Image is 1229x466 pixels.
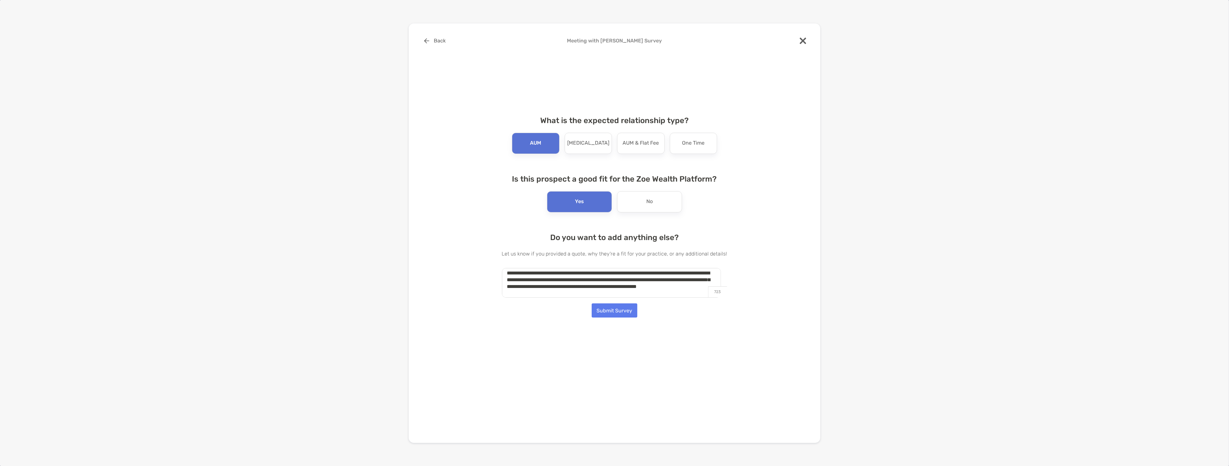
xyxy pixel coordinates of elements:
[502,250,727,258] p: Let us know if you provided a quote, why they're a fit for your practice, or any additional details!
[424,38,429,43] img: button icon
[575,197,584,207] p: Yes
[623,138,659,148] p: AUM & Flat Fee
[592,303,637,318] button: Submit Survey
[530,138,541,148] p: AUM
[567,138,609,148] p: [MEDICAL_DATA]
[708,286,727,297] p: 723
[502,175,727,184] h4: Is this prospect a good fit for the Zoe Wealth Platform?
[502,233,727,242] h4: Do you want to add anything else?
[646,197,653,207] p: No
[682,138,705,148] p: One Time
[502,116,727,125] h4: What is the expected relationship type?
[419,38,810,44] h4: Meeting with [PERSON_NAME] Survey
[419,34,451,48] button: Back
[800,38,806,44] img: close modal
